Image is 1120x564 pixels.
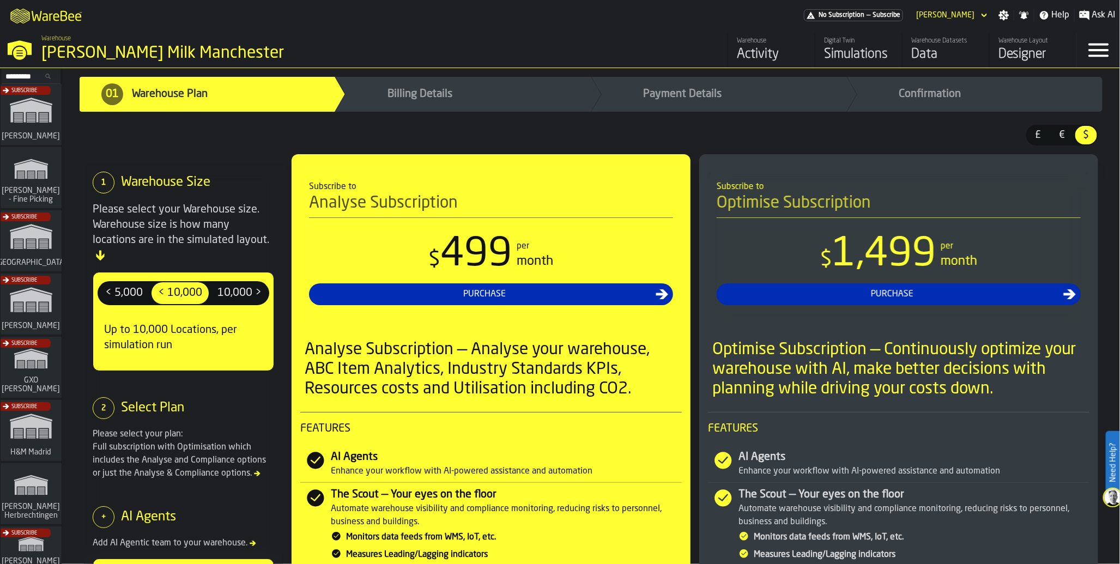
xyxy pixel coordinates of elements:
div: Menu Subscription [804,9,903,21]
div: The Scout — Your eyes on the floor [331,487,682,502]
div: 2 [93,397,114,419]
div: Purchase [313,288,656,301]
span: Payment Details [644,87,722,102]
span: 04 [873,87,886,102]
div: DropdownMenuValue-Ana Milicic [916,11,974,20]
span: Features [300,421,682,436]
span: Warehouse Plan [132,87,208,102]
label: button-toggle-Menu [1077,33,1120,68]
div: Purchase [721,288,1063,301]
span: < 5,000 [101,284,147,302]
div: [PERSON_NAME] Milk Manchester [41,44,336,63]
div: Automate warehouse visibility and compliance monitoring, reducing risks to personnel, business an... [331,502,682,529]
div: thumb [211,282,268,304]
label: button-switch-multi-10,000 > [210,281,269,305]
button: button-Purchase [717,283,1081,305]
div: thumb [1027,126,1049,144]
a: link-to-/wh/i/b09612b5-e9f1-4a3a-b0a4-784729d61419/data [902,33,989,68]
span: 499 [441,235,513,275]
a: link-to-/wh/i/f0a6b354-7883-413a-84ff-a65eb9c31f03/simulations [1,463,62,526]
div: Activity [737,46,806,63]
span: $ [1077,128,1095,142]
div: Up to 10,000 Locations, per simulation run [98,314,269,362]
span: Subscribe [11,277,37,283]
div: Measures Leading/Lagging indicators [346,548,682,561]
label: Need Help? [1107,432,1119,493]
label: button-switch-multi-$ [1074,125,1098,145]
div: Subscribe to [309,180,673,193]
div: Add AI Agentic team to your warehouse. [93,537,274,550]
a: link-to-/wh/i/baca6aa3-d1fc-43c0-a604-2a1c9d5db74d/simulations [1,337,62,400]
span: 02 [361,87,374,102]
span: 10,000 > [213,284,266,302]
span: — [867,11,870,19]
span: Subscribe [11,214,37,220]
div: Monitors data feeds from WMS, IoT, etc. [346,531,682,544]
a: link-to-/wh/i/b09612b5-e9f1-4a3a-b0a4-784729d61419/feed/ [728,33,815,68]
span: 03 [617,87,631,102]
span: Features [708,421,1089,436]
span: Subscribe [873,11,900,19]
span: Billing Details [388,87,452,102]
h4: Analyse Subscription [309,193,673,218]
div: Designer [998,46,1068,63]
label: button-toggle-Help [1034,9,1074,22]
div: Enhance your workflow with AI-powered assistance and automation [738,465,1089,478]
span: Subscribe [11,341,37,347]
div: Measures Leading/Lagging indicators [754,548,1089,561]
div: Enhance your workflow with AI-powered assistance and automation [331,465,682,478]
span: $ [429,249,441,271]
span: Help [1052,9,1070,22]
span: $ [820,249,832,271]
div: thumb [1051,126,1073,144]
div: Digital Twin [824,37,893,45]
div: Subscribe to [717,180,1081,193]
a: link-to-/wh/i/b09612b5-e9f1-4a3a-b0a4-784729d61419/pricing/ [804,9,903,21]
span: Subscribe [11,530,37,536]
label: button-switch-multi-< 10,000 [150,281,210,305]
div: Data [911,46,980,63]
button: button-Purchase [309,283,673,305]
div: AI Agents [121,508,176,526]
label: button-switch-multi-€ [1050,125,1074,145]
label: button-toggle-Notifications [1014,10,1034,21]
div: Please select your Warehouse size. Warehouse size is how many locations are in the simulated layout. [93,202,274,263]
a: link-to-/wh/i/1653e8cc-126b-480f-9c47-e01e76aa4a88/simulations [1,274,62,337]
span: £ [1030,128,1047,142]
label: button-switch-multi-£ [1026,125,1050,145]
span: No Subscription [819,11,864,19]
div: Warehouse Datasets [911,37,980,45]
label: button-switch-multi-< 5,000 [98,281,150,305]
div: thumb [1075,126,1097,144]
span: € [1054,128,1071,142]
a: link-to-/wh/i/b5402f52-ce28-4f27-b3d4-5c6d76174849/simulations [1,210,62,274]
div: AI Agents [331,450,682,465]
div: thumb [152,282,209,304]
div: month [517,253,554,270]
div: 1 [93,172,114,193]
div: Simulations [824,46,893,63]
div: + [93,506,114,528]
div: per [941,240,953,253]
div: DropdownMenuValue-Ana Milicic [912,9,990,22]
div: Select Plan [121,399,184,417]
div: Warehouse Layout [998,37,1068,45]
div: Monitors data feeds from WMS, IoT, etc. [754,531,1089,544]
a: link-to-/wh/i/b09612b5-e9f1-4a3a-b0a4-784729d61419/designer [989,33,1076,68]
label: button-toggle-Settings [994,10,1014,21]
div: Warehouse Size [121,174,210,191]
span: 1,499 [832,235,936,275]
span: Confirmation [899,87,961,102]
h4: Optimise Subscription [717,193,1081,218]
a: link-to-/wh/i/0438fb8c-4a97-4a5b-bcc6-2889b6922db0/simulations [1,400,62,463]
a: link-to-/wh/i/72fe6713-8242-4c3c-8adf-5d67388ea6d5/simulations [1,84,62,147]
label: button-toggle-Ask AI [1075,9,1120,22]
span: Subscribe [11,88,37,94]
div: Please select your plan: Full subscription with Optimisation which includes the Analyse and Compl... [93,428,274,480]
div: AI Agents [738,450,1089,465]
div: Automate warehouse visibility and compliance monitoring, reducing risks to personnel, business an... [738,502,1089,529]
span: < 10,000 [154,284,207,302]
div: month [941,253,977,270]
nav: Progress [62,68,1120,120]
span: Ask AI [1092,9,1116,22]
